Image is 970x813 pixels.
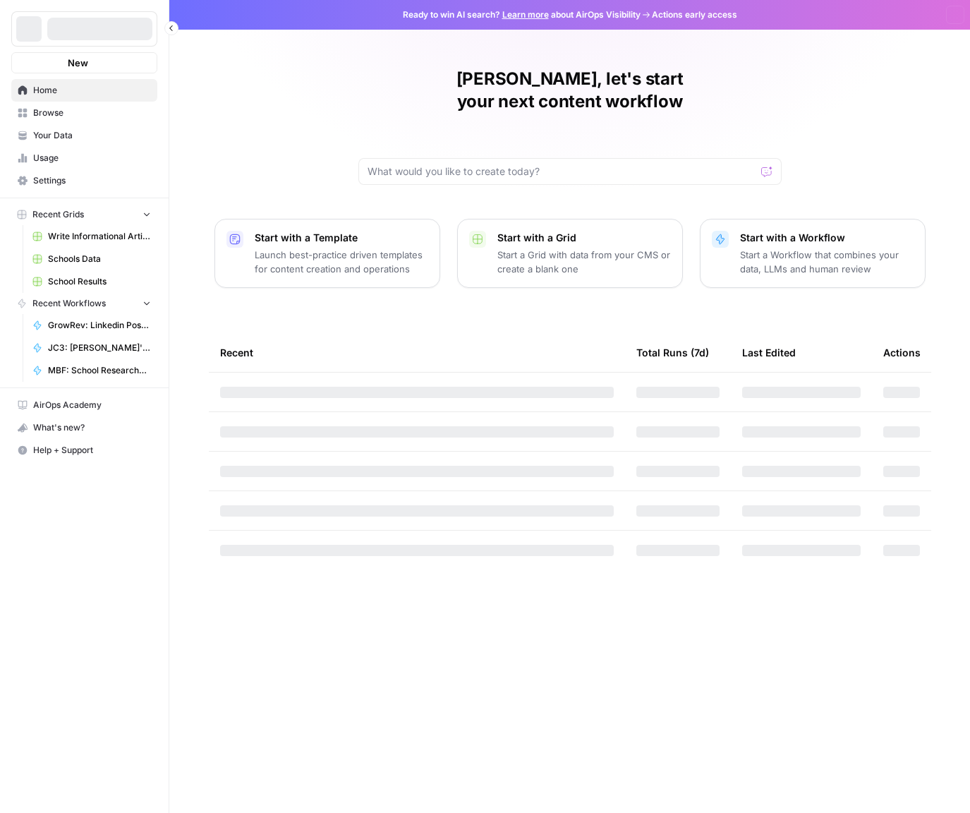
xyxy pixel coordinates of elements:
a: AirOps Academy [11,394,157,416]
span: Actions early access [652,8,737,21]
a: Browse [11,102,157,124]
p: Start with a Template [255,231,428,245]
a: Write Informational Articles [26,225,157,248]
a: JC3: [PERSON_NAME]'s Podcast - Marketing Material [26,337,157,359]
a: GrowRev: Linkedin Post Creator [26,314,157,337]
div: Recent [220,333,614,372]
button: What's new? [11,416,157,439]
span: Recent Grids [32,208,84,221]
a: Schools Data [26,248,157,270]
div: What's new? [12,417,157,438]
p: Start a Grid with data from your CMS or create a blank one [497,248,671,276]
p: Start with a Workflow [740,231,914,245]
span: Recent Workflows [32,297,106,310]
div: Total Runs (7d) [636,333,709,372]
span: Home [33,84,151,97]
a: Learn more [502,9,549,20]
span: Browse [33,107,151,119]
span: School Results [48,275,151,288]
div: Actions [883,333,921,372]
button: Recent Workflows [11,293,157,314]
span: New [68,56,88,70]
span: Settings [33,174,151,187]
button: Start with a WorkflowStart a Workflow that combines your data, LLMs and human review [700,219,926,288]
a: Home [11,79,157,102]
a: Your Data [11,124,157,147]
p: Launch best-practice driven templates for content creation and operations [255,248,428,276]
button: Recent Grids [11,204,157,225]
button: New [11,52,157,73]
span: Usage [33,152,151,164]
span: Schools Data [48,253,151,265]
a: Usage [11,147,157,169]
a: School Results [26,270,157,293]
span: Ready to win AI search? about AirOps Visibility [403,8,641,21]
span: Help + Support [33,444,151,457]
a: Settings [11,169,157,192]
span: MBF: School Researcher ([GEOGRAPHIC_DATA]) [48,364,151,377]
div: Last Edited [742,333,796,372]
span: AirOps Academy [33,399,151,411]
span: Write Informational Articles [48,230,151,243]
p: Start a Workflow that combines your data, LLMs and human review [740,248,914,276]
span: JC3: [PERSON_NAME]'s Podcast - Marketing Material [48,342,151,354]
span: GrowRev: Linkedin Post Creator [48,319,151,332]
h1: [PERSON_NAME], let's start your next content workflow [358,68,782,113]
a: MBF: School Researcher ([GEOGRAPHIC_DATA]) [26,359,157,382]
button: Help + Support [11,439,157,462]
p: Start with a Grid [497,231,671,245]
button: Start with a TemplateLaunch best-practice driven templates for content creation and operations [214,219,440,288]
input: What would you like to create today? [368,164,756,179]
button: Start with a GridStart a Grid with data from your CMS or create a blank one [457,219,683,288]
span: Your Data [33,129,151,142]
